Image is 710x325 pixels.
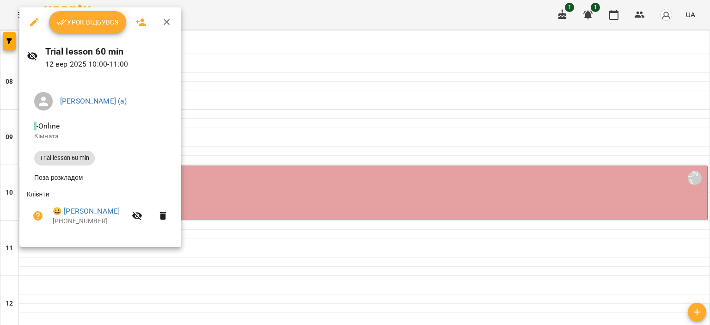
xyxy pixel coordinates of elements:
button: Візит ще не сплачено. Додати оплату? [27,205,49,227]
button: Урок відбувся [49,11,127,33]
a: [PERSON_NAME] (а) [60,97,127,105]
span: Урок відбувся [56,17,119,28]
p: Кімната [34,132,166,141]
p: 12 вер 2025 10:00 - 11:00 [45,59,174,70]
span: - Online [34,122,61,130]
p: [PHONE_NUMBER] [53,217,126,226]
span: Trial lesson 60 min [34,154,95,162]
a: 😀 [PERSON_NAME] [53,206,120,217]
li: Поза розкладом [27,169,174,186]
h6: Trial lesson 60 min [45,44,174,59]
ul: Клієнти [27,190,174,236]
